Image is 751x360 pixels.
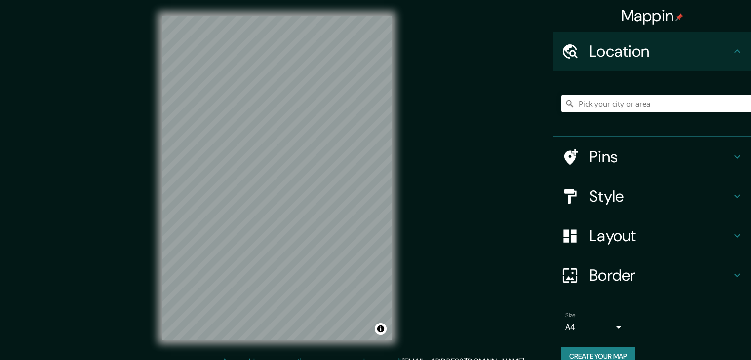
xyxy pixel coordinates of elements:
h4: Mappin [621,6,684,26]
h4: Style [589,186,731,206]
div: Border [553,255,751,295]
div: Style [553,177,751,216]
div: A4 [565,320,625,335]
button: Toggle attribution [375,323,387,335]
div: Layout [553,216,751,255]
div: Location [553,32,751,71]
h4: Layout [589,226,731,246]
h4: Border [589,265,731,285]
div: Pins [553,137,751,177]
img: pin-icon.png [675,13,683,21]
input: Pick your city or area [561,95,751,112]
label: Size [565,311,576,320]
canvas: Map [162,16,392,340]
h4: Location [589,41,731,61]
h4: Pins [589,147,731,167]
